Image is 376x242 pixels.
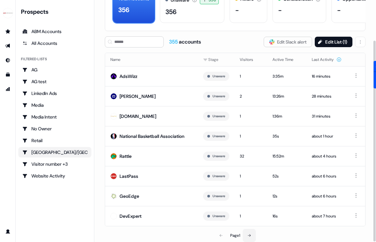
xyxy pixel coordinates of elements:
div: 16s [273,213,301,219]
div: 1:36m [273,113,301,120]
div: 1 [240,213,262,219]
button: Unaware [213,173,225,179]
div: 28 minutes [312,93,342,100]
th: Name [105,53,198,66]
a: Go to LinkedIn Ads [18,88,91,99]
div: 13:26m [273,93,301,100]
div: 52s [273,173,301,179]
div: 32 [240,153,262,159]
div: about 6 hours [312,193,342,199]
a: All accounts [18,38,91,48]
button: Unaware [213,213,225,219]
div: about 6 hours [312,173,342,179]
div: All Accounts [22,40,87,47]
button: Visitors [240,54,261,65]
a: Go to Retail [18,135,91,146]
div: about 4 hours [312,153,342,159]
div: No Owner [22,125,87,132]
button: Last Activity [312,54,342,65]
div: 356 [165,7,177,17]
button: Active Time [273,54,301,65]
div: 1 [240,133,262,140]
div: Rattle [120,153,132,159]
a: Go to AG test [18,76,91,87]
div: about 1 hour [312,133,342,140]
div: Prospects [21,8,91,16]
div: 1 [240,113,262,120]
div: LastPass [120,173,138,179]
div: Visitor number +3 [22,161,87,167]
a: Go to USA/Canada [18,147,91,158]
a: Go to Visitor number +3 [18,159,91,169]
div: National Basketball Association [120,133,184,140]
div: - [235,5,239,15]
div: Stage [203,56,229,63]
div: 16 minutes [312,73,342,80]
a: Go to Website Activity [18,171,91,181]
div: Filtered lists [21,56,47,62]
button: Unaware [213,113,225,119]
div: Page 1 [230,232,240,239]
div: AdsWizz [120,73,137,80]
div: 31 minutes [312,113,342,120]
a: Go to Inbound [3,55,13,65]
div: Website Activity [22,173,87,179]
a: Go to AG [18,65,91,75]
button: Unaware [213,193,225,199]
a: Go to outbound experience [3,41,13,51]
span: 355 [169,38,179,45]
div: ABM Accounts [22,28,87,35]
a: Go to prospects [3,26,13,37]
a: Go to No Owner [18,123,91,134]
a: Go to templates [3,69,13,80]
div: AG [22,66,87,73]
div: 35s [273,133,301,140]
div: GeoEdge [120,193,139,199]
a: ABM Accounts [18,26,91,37]
div: - [337,5,341,15]
div: 1 [240,173,262,179]
div: [DOMAIN_NAME] [120,113,156,120]
div: AG test [22,78,87,85]
div: [GEOGRAPHIC_DATA]/[GEOGRAPHIC_DATA] [22,149,87,156]
div: Media [22,102,87,108]
div: - [278,5,282,15]
a: Go to Media Intent [18,112,91,122]
div: 356 [118,5,129,15]
div: [PERSON_NAME] [120,93,156,100]
div: 15:52m [273,153,301,159]
button: Unaware [213,133,225,139]
div: 12s [273,193,301,199]
div: 2 [240,93,262,100]
div: DevExpert [120,213,141,219]
a: Go to Media [18,100,91,110]
div: about 7 hours [312,213,342,219]
button: Unaware [213,73,225,79]
div: LinkedIn Ads [22,90,87,97]
div: 1 [240,193,262,199]
div: accounts [169,38,201,46]
div: Retail [22,137,87,144]
button: Unaware [213,93,225,99]
button: Unaware [213,153,225,159]
button: Edit List (1) [315,37,352,47]
a: Go to profile [3,226,13,237]
div: 3:35m [273,73,301,80]
a: Go to attribution [3,84,13,94]
div: Media Intent [22,114,87,120]
div: 1 [240,73,262,80]
button: Edit Slack alert [264,37,312,47]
